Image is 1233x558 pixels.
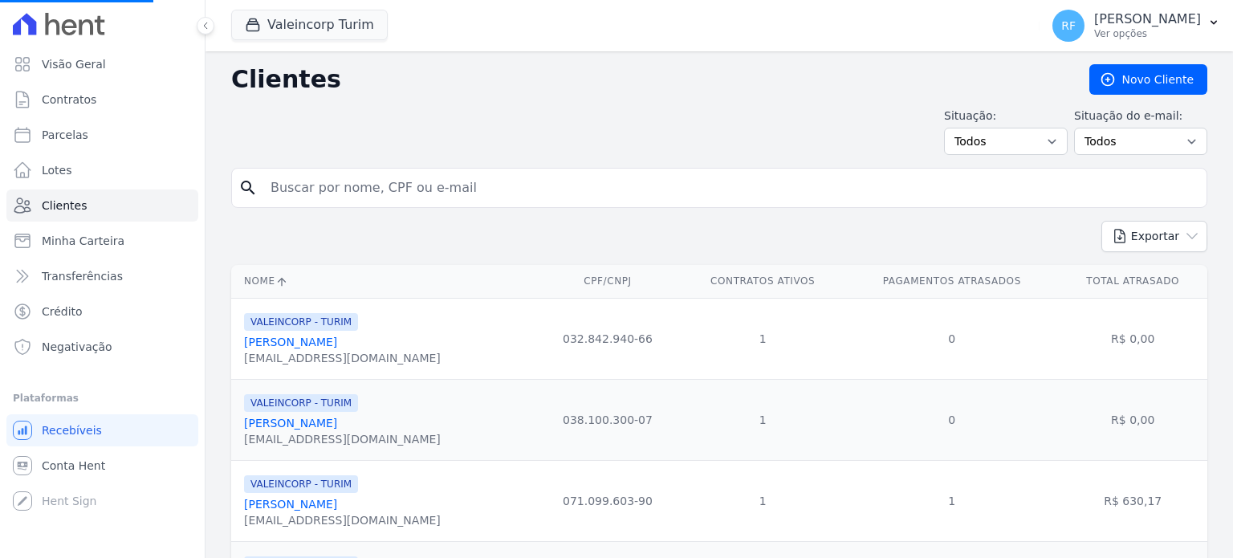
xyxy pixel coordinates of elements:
span: Visão Geral [42,56,106,72]
span: Parcelas [42,127,88,143]
th: Nome [231,265,535,298]
h2: Clientes [231,65,1064,94]
span: Crédito [42,303,83,320]
span: VALEINCORP - TURIM [244,475,358,493]
th: Pagamentos Atrasados [845,265,1058,298]
a: Parcelas [6,119,198,151]
td: R$ 0,00 [1058,379,1207,460]
span: Conta Hent [42,458,105,474]
td: 0 [845,298,1058,379]
th: CPF/CNPJ [535,265,680,298]
input: Buscar por nome, CPF ou e-mail [261,172,1200,204]
a: Clientes [6,189,198,222]
a: [PERSON_NAME] [244,336,337,348]
a: Recebíveis [6,414,198,446]
button: Valeincorp Turim [231,10,388,40]
span: Contratos [42,92,96,108]
td: 1 [680,298,845,379]
span: VALEINCORP - TURIM [244,313,358,331]
a: [PERSON_NAME] [244,498,337,511]
td: 1 [845,460,1058,541]
td: 071.099.603-90 [535,460,680,541]
td: 038.100.300-07 [535,379,680,460]
span: Negativação [42,339,112,355]
div: [EMAIL_ADDRESS][DOMAIN_NAME] [244,431,441,447]
span: RF [1061,20,1076,31]
span: Lotes [42,162,72,178]
a: Transferências [6,260,198,292]
td: R$ 630,17 [1058,460,1207,541]
label: Situação: [944,108,1068,124]
span: Transferências [42,268,123,284]
th: Total Atrasado [1058,265,1207,298]
span: Clientes [42,198,87,214]
button: RF [PERSON_NAME] Ver opções [1040,3,1233,48]
span: VALEINCORP - TURIM [244,394,358,412]
a: Visão Geral [6,48,198,80]
td: 032.842.940-66 [535,298,680,379]
button: Exportar [1101,221,1207,252]
td: R$ 0,00 [1058,298,1207,379]
div: [EMAIL_ADDRESS][DOMAIN_NAME] [244,512,441,528]
a: Novo Cliente [1089,64,1207,95]
a: Conta Hent [6,450,198,482]
i: search [238,178,258,198]
td: 1 [680,460,845,541]
span: Minha Carteira [42,233,124,249]
a: Contratos [6,83,198,116]
div: [EMAIL_ADDRESS][DOMAIN_NAME] [244,350,441,366]
p: Ver opções [1094,27,1201,40]
a: [PERSON_NAME] [244,417,337,430]
a: Lotes [6,154,198,186]
a: Crédito [6,295,198,328]
span: Recebíveis [42,422,102,438]
a: Minha Carteira [6,225,198,257]
td: 1 [680,379,845,460]
th: Contratos Ativos [680,265,845,298]
label: Situação do e-mail: [1074,108,1207,124]
td: 0 [845,379,1058,460]
div: Plataformas [13,389,192,408]
a: Negativação [6,331,198,363]
p: [PERSON_NAME] [1094,11,1201,27]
